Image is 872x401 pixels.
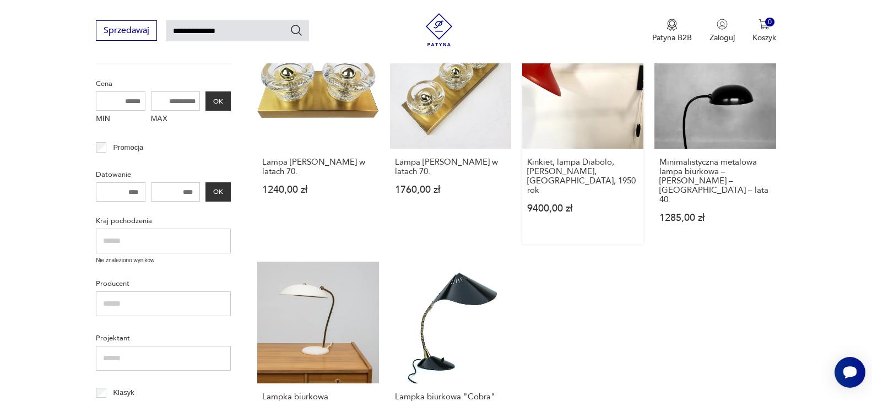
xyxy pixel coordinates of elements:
[652,19,692,43] a: Ikona medaluPatyna B2B
[290,24,303,37] button: Szukaj
[667,19,678,31] img: Ikona medalu
[151,111,201,128] label: MAX
[96,20,157,41] button: Sprzedawaj
[652,19,692,43] button: Patyna B2B
[759,19,770,30] img: Ikona koszyka
[262,185,373,194] p: 1240,00 zł
[395,158,506,176] h3: Lampa [PERSON_NAME] w latach 70.
[527,204,638,213] p: 9400,00 zł
[96,215,231,227] p: Kraj pochodzenia
[96,278,231,290] p: Producent
[390,28,511,244] a: Lampa Gebrüder Cosack w latach 70.Lampa [PERSON_NAME] w latach 70.1760,00 zł
[752,19,776,43] button: 0Koszyk
[96,256,231,265] p: Nie znaleziono wyników
[522,28,643,244] a: KlasykKinkiet, lampa Diabolo, Gebrüder Cosack, Niemcy, 1950 rokKinkiet, lampa Diabolo, [PERSON_NA...
[96,28,157,35] a: Sprzedawaj
[717,19,728,30] img: Ikonka użytkownika
[262,158,373,176] h3: Lampa [PERSON_NAME] w latach 70.
[765,18,774,27] div: 0
[113,387,134,399] p: Klasyk
[257,28,378,244] a: Lampa Gebrüder Cosack w latach 70.Lampa [PERSON_NAME] w latach 70.1240,00 zł
[113,142,143,154] p: Promocja
[835,357,865,388] iframe: Smartsupp widget button
[395,185,506,194] p: 1760,00 zł
[96,78,231,90] p: Cena
[659,158,771,204] h3: Minimalistyczna metalowa lampa biurkowa – [PERSON_NAME] – [GEOGRAPHIC_DATA] – lata 40.
[709,19,735,43] button: Zaloguj
[659,213,771,223] p: 1285,00 zł
[96,169,231,181] p: Datowanie
[709,32,735,43] p: Zaloguj
[205,91,231,111] button: OK
[527,158,638,195] h3: Kinkiet, lampa Diabolo, [PERSON_NAME], [GEOGRAPHIC_DATA], 1950 rok
[652,32,692,43] p: Patyna B2B
[205,182,231,202] button: OK
[96,332,231,344] p: Projektant
[654,28,776,244] a: Minimalistyczna metalowa lampa biurkowa – Gebrüder Cosack – Niemcy – lata 40.Minimalistyczna meta...
[423,13,456,46] img: Patyna - sklep z meblami i dekoracjami vintage
[752,32,776,43] p: Koszyk
[96,111,145,128] label: MIN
